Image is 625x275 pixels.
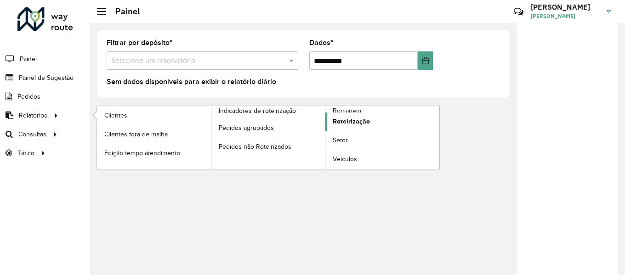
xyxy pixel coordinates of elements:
font: [PERSON_NAME] [531,2,590,11]
a: Veículos [325,150,439,168]
a: Clientes fora de malha [97,125,211,143]
font: Painel [20,56,37,62]
font: Romaneio [333,107,361,114]
a: Setor [325,131,439,150]
a: Roteirização [325,112,439,131]
font: Pedidos não Roteirizados [219,143,291,150]
font: Indicadores de roteirização [219,107,296,114]
font: [PERSON_NAME] [531,12,575,19]
button: Escolha a data [418,51,433,70]
font: Filtrar por depósito [107,39,170,46]
a: Clientes [97,106,211,124]
font: Dados [309,39,330,46]
font: Relatórios [19,112,47,119]
font: Veículos [333,156,357,163]
font: Clientes fora de malha [104,131,168,138]
font: Clientes [104,112,127,119]
font: Edição tempo atendimento [104,150,180,157]
font: Painel de Sugestão [19,74,74,81]
font: Pedidos agrupados [219,124,274,131]
a: Pedidos não Roteirizados [211,137,325,156]
font: Sem dados disponíveis para exibir o relatório diário [107,78,276,85]
a: Contato Rápido [509,2,528,22]
font: Painel [115,6,140,17]
font: Pedidos [17,93,40,100]
a: Edição tempo atendimento [97,144,211,162]
font: Consultas [18,131,46,138]
font: Setor [333,137,348,144]
a: Pedidos agrupados [211,118,325,137]
a: Indicadores de roteirização [97,106,325,169]
font: Tático [17,150,34,157]
font: Roteirização [333,118,370,125]
a: Romaneio [211,106,440,169]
